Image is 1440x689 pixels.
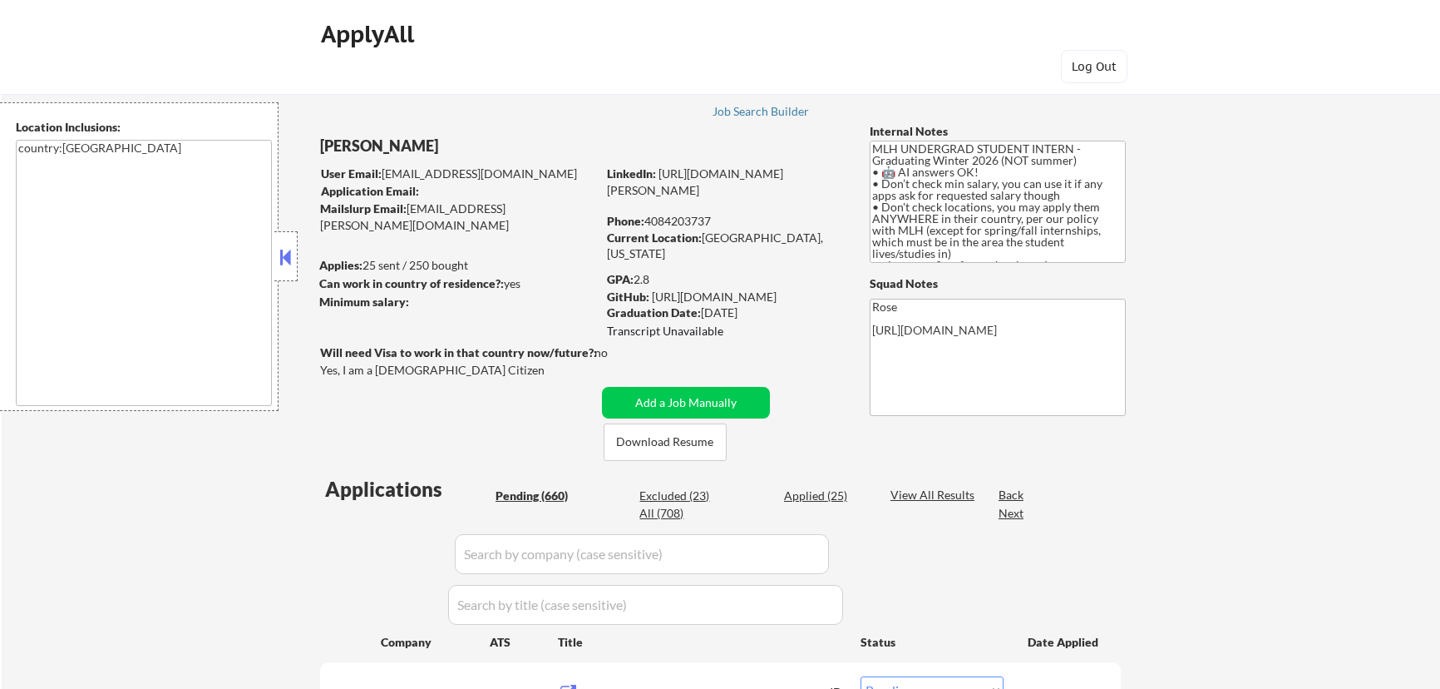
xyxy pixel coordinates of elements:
div: Status [861,627,1004,657]
strong: Application Email: [321,184,419,198]
div: ATS [490,634,558,651]
strong: GitHub: [607,290,649,304]
strong: Minimum salary: [319,295,409,309]
div: Date Applied [1028,634,1101,651]
strong: Can work in country of residence?: [319,276,504,290]
div: 25 sent / 250 bought [319,257,596,274]
strong: Current Location: [607,230,702,245]
div: Applied (25) [784,488,867,504]
div: Internal Notes [870,123,1126,140]
div: Applications [325,479,490,499]
strong: LinkedIn: [607,166,656,181]
div: [DATE] [607,305,842,321]
div: [PERSON_NAME] [320,136,662,156]
input: Search by title (case sensitive) [448,585,843,625]
strong: Applies: [319,258,362,272]
input: Search by company (case sensitive) [455,534,829,574]
strong: User Email: [321,166,382,181]
strong: Mailslurp Email: [320,201,407,216]
div: yes [319,275,591,292]
div: [EMAIL_ADDRESS][PERSON_NAME][DOMAIN_NAME] [320,201,596,233]
div: Yes, I am a [DEMOGRAPHIC_DATA] Citizen [320,362,601,379]
div: Company [381,634,490,651]
div: Back [999,487,1025,503]
strong: Phone: [607,214,644,228]
div: Title [558,634,845,651]
div: Location Inclusions: [16,119,272,136]
div: All (708) [639,505,722,522]
div: 2.8 [607,271,845,288]
div: Job Search Builder [713,106,810,117]
div: View All Results [890,487,979,503]
div: Next [999,505,1025,522]
strong: Graduation Date: [607,305,701,320]
strong: GPA: [607,272,634,286]
button: Download Resume [604,424,727,461]
div: [GEOGRAPHIC_DATA], [US_STATE] [607,230,842,262]
div: [EMAIL_ADDRESS][DOMAIN_NAME] [321,166,596,182]
div: Pending (660) [496,488,579,504]
div: Squad Notes [870,275,1126,292]
div: no [594,344,642,361]
button: Log Out [1061,50,1127,83]
strong: Will need Visa to work in that country now/future?: [320,345,597,359]
div: ApplyAll [321,20,419,48]
button: Add a Job Manually [602,387,770,419]
a: [URL][DOMAIN_NAME] [652,290,777,304]
div: Excluded (23) [639,488,722,504]
a: [URL][DOMAIN_NAME][PERSON_NAME] [607,166,783,197]
div: 4084203737 [607,213,842,230]
a: Job Search Builder [713,105,810,121]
